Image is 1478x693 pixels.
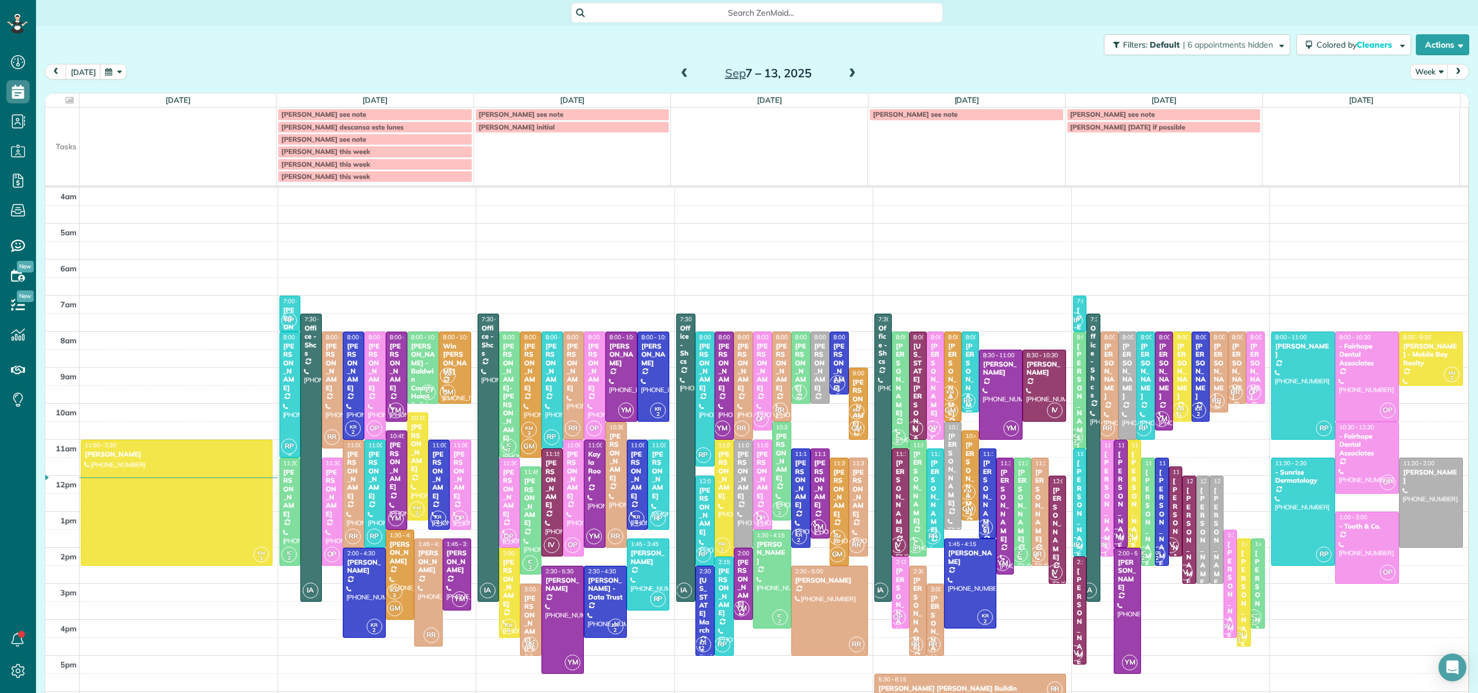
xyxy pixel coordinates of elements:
div: [PERSON_NAME] [1186,486,1193,595]
div: [PERSON_NAME] [833,342,845,392]
div: [PERSON_NAME] [1104,450,1111,559]
span: 8:00 - 10:30 [776,333,808,341]
div: [PERSON_NAME] [1145,468,1151,577]
span: YM [715,421,730,436]
div: [PERSON_NAME] [609,432,623,482]
a: [DATE] [955,95,980,105]
span: 8:00 - 11:15 [1077,333,1108,341]
div: [PERSON_NAME] [852,468,864,518]
div: [PERSON_NAME] [389,441,404,491]
span: RP [1136,421,1151,436]
div: [PERSON_NAME] [982,360,1019,377]
div: [PERSON_NAME] [1158,342,1170,401]
span: 8:00 - 11:00 [1140,333,1172,341]
span: 7:00 - 8:00 [1077,297,1105,305]
div: [PERSON_NAME] [1026,360,1063,377]
div: [PERSON_NAME] [852,378,864,428]
div: [PERSON_NAME] [1140,342,1151,401]
span: 11:15 - 2:15 [896,450,927,458]
div: [PERSON_NAME] [368,342,382,392]
div: [PERSON_NAME] [325,342,340,392]
span: 11:45 - 2:45 [524,468,555,476]
div: Office - Shcs [680,324,692,366]
span: IC [425,387,430,394]
div: [PERSON_NAME] [523,342,538,392]
span: 8:00 - 10:30 [609,333,641,341]
span: RP [695,447,711,463]
a: [DATE] [363,95,388,105]
div: Office - Shcs [304,324,318,358]
span: 11:30 - 2:30 [1275,459,1307,467]
span: 8:00 - 10:00 [411,333,443,341]
span: 11:00 - 2:00 [368,441,400,449]
span: 11:15 - 2:00 [931,450,962,458]
small: 3 [1444,373,1459,384]
span: GM [849,421,864,436]
div: [PERSON_NAME] [630,450,645,500]
div: [PERSON_NAME] [283,342,297,392]
div: [PERSON_NAME] [566,450,581,500]
div: [PERSON_NAME] [1017,468,1028,543]
div: [PERSON_NAME] [346,450,361,500]
div: [PERSON_NAME] [965,342,975,417]
span: 11:30 - 2:30 [1035,459,1067,467]
span: GM [942,403,958,418]
div: [PERSON_NAME] [453,450,468,500]
span: GM [960,501,975,517]
div: [PERSON_NAME] [325,468,340,518]
span: 8:00 - 10:45 [1159,333,1190,341]
span: RR [734,421,749,436]
div: [PERSON_NAME] [718,342,730,392]
button: Colored byCleaners [1296,34,1411,55]
span: 8:00 - 10:00 [795,333,827,341]
span: KM [853,407,860,413]
span: 11:00 - 1:30 [652,441,683,449]
a: [DATE] [757,95,782,105]
span: Colored by [1316,40,1396,50]
span: 11:30 - 2:30 [1145,459,1176,467]
div: [PHONE_NUMBER] [814,403,826,419]
small: 3 [440,374,455,385]
button: Filters: Default | 6 appointments hidden [1104,34,1290,55]
span: 12:00 - 3:00 [1053,477,1084,485]
span: 12:00 - 3:00 [1200,477,1232,485]
div: [PERSON_NAME] [503,468,517,518]
div: Office - Shcs [878,324,888,366]
div: [PERSON_NAME] [913,450,923,525]
span: YM [618,403,634,418]
div: [PERSON_NAME] [1077,459,1084,568]
button: Actions [1416,34,1469,55]
span: 8:30 - 11:00 [983,351,1014,359]
span: 7:30 - 3:30 [304,315,332,323]
span: 11:15 - 2:00 [795,450,827,458]
span: RP [544,429,559,445]
span: 11:30 - 2:30 [326,459,357,467]
span: 11:00 - 2:30 [85,441,116,449]
span: Filters: [1123,40,1147,50]
div: Office - Shcs [1090,324,1097,399]
span: KR [350,423,357,430]
span: 8:00 - 10:30 [948,333,980,341]
span: Sep [725,66,746,80]
div: [PERSON_NAME] [1131,450,1138,559]
span: 11:30 - 2:00 [1403,459,1434,467]
div: [PERSON_NAME] [948,342,958,417]
span: KM [413,504,421,511]
span: 11:00 - 1:30 [432,441,464,449]
span: [PERSON_NAME] see note [281,135,366,143]
span: 7:00 - 8:00 [284,297,311,305]
span: 8:00 - 11:15 [546,333,577,341]
div: [PERSON_NAME] [1250,342,1261,401]
div: [PERSON_NAME] [411,423,425,473]
small: 2 [501,445,516,456]
span: [PERSON_NAME] see note [281,110,366,119]
span: 11:30 - 2:00 [503,459,534,467]
div: [PERSON_NAME] [699,486,711,536]
span: 8:00 - 10:15 [966,333,997,341]
div: [PERSON_NAME] [1200,486,1207,595]
span: KM [444,371,452,377]
div: [PERSON_NAME] [346,342,361,392]
span: KM [964,487,971,494]
span: 7:30 - 3:30 [482,315,510,323]
div: [PERSON_NAME] [641,342,666,367]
